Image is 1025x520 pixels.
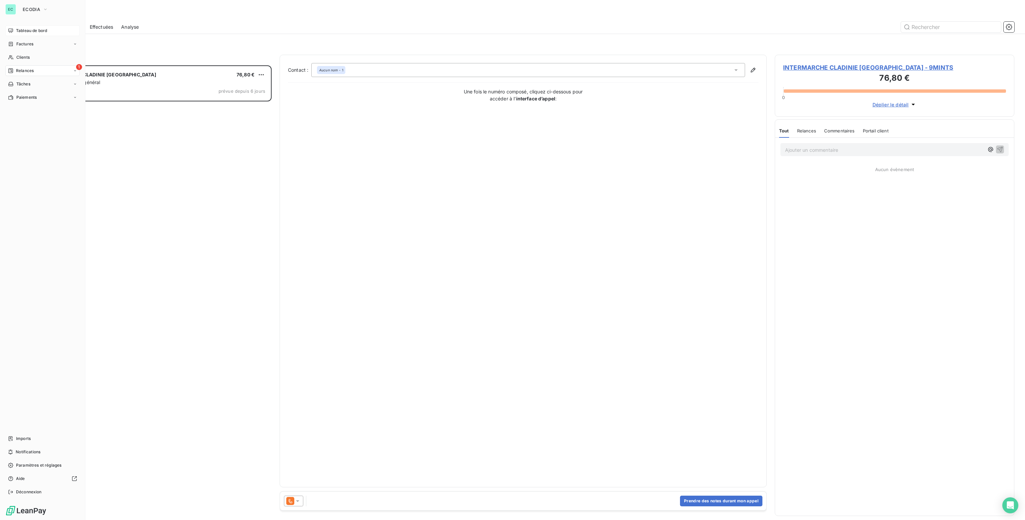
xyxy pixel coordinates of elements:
span: Effectuées [90,24,113,30]
span: Aucun évènement [875,167,914,172]
h3: 76,80 € [783,72,1006,85]
em: Aucun nom [319,68,338,72]
span: 0 [782,95,785,100]
span: Tâches [16,81,30,87]
span: Analyse [121,24,139,30]
span: Factures [16,41,33,47]
span: Tableau de bord [16,28,47,34]
span: Aide [16,476,25,482]
span: Commentaires [824,128,855,133]
div: grid [32,65,272,520]
span: Déplier le détail [873,101,909,108]
span: Clients [16,54,30,60]
span: INTERMARCHE CLADINIE [GEOGRAPHIC_DATA] [47,72,156,77]
span: prévue depuis 6 jours [219,88,265,94]
label: Contact : [288,67,311,73]
span: Paiements [16,94,37,100]
span: Imports [16,436,31,442]
span: INTERMARCHE CLADINIE [GEOGRAPHIC_DATA] - 9MINTS [783,63,1006,72]
button: Prendre des notes durant mon appel [680,496,762,506]
span: Relances [797,128,816,133]
p: Une fois le numéro composé, cliquez ci-dessous pour accéder à l’ : [456,88,590,102]
input: Rechercher [901,22,1001,32]
div: EC [5,4,16,15]
span: Paramètres et réglages [16,462,61,468]
span: 76,80 € [237,72,255,77]
span: ECODIA [23,7,40,12]
strong: interface d’appel [516,96,556,101]
span: Notifications [16,449,40,455]
span: 1 [76,64,82,70]
a: Aide [5,473,80,484]
div: - 1 [319,68,343,72]
button: Déplier le détail [871,101,919,108]
span: Déconnexion [16,489,42,495]
span: Portail client [863,128,889,133]
img: Logo LeanPay [5,505,47,516]
div: Open Intercom Messenger [1002,497,1018,513]
span: Tout [779,128,789,133]
span: Relances [16,68,34,74]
